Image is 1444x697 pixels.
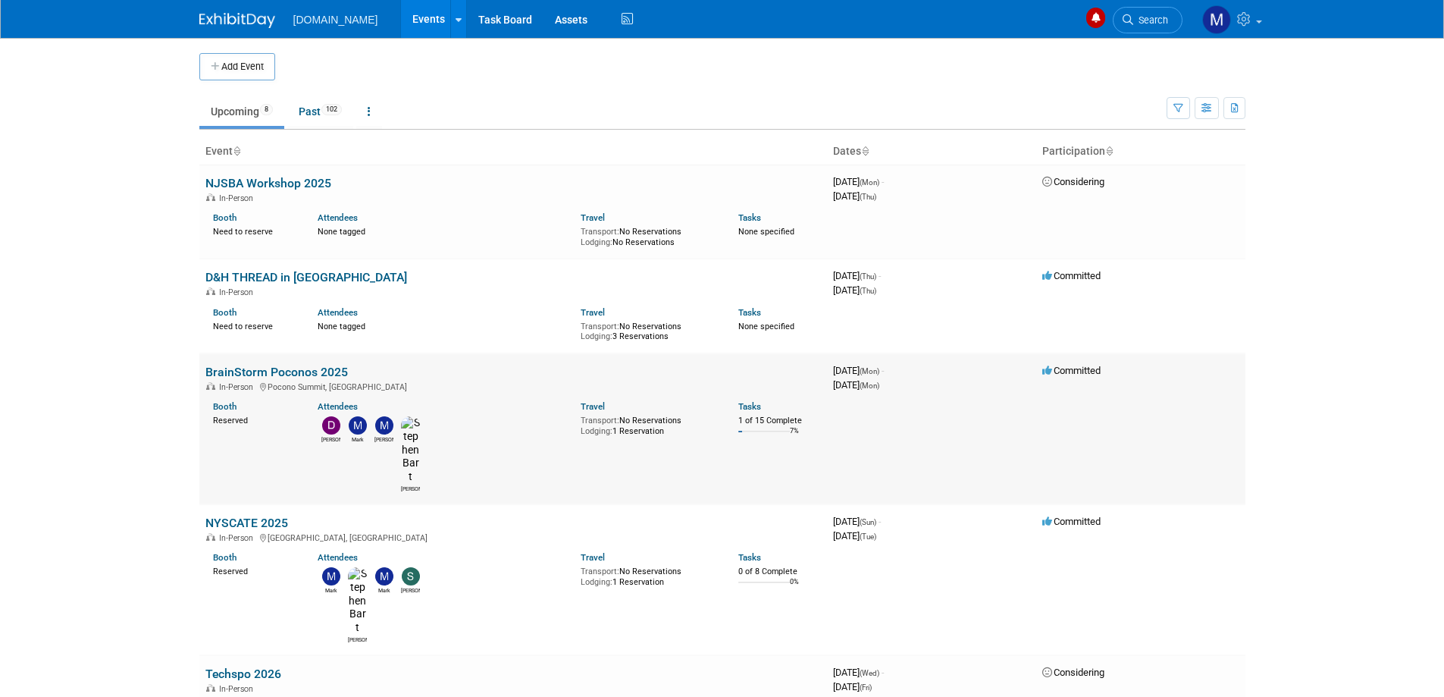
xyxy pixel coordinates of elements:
span: [DATE] [833,681,872,692]
img: In-Person Event [206,193,215,201]
span: Transport: [581,567,619,576]
a: Booth [213,401,236,412]
span: In-Person [219,193,258,203]
a: Search [1113,7,1182,33]
a: NYSCATE 2025 [205,516,288,530]
div: None tagged [318,224,569,237]
a: Sort by Event Name [233,145,240,157]
td: 7% [790,427,799,447]
div: [GEOGRAPHIC_DATA], [GEOGRAPHIC_DATA] [205,531,821,543]
a: Sort by Participation Type [1105,145,1113,157]
a: Past102 [287,97,353,126]
div: No Reservations 3 Reservations [581,319,716,342]
a: Travel [581,552,605,563]
img: Mark Triftshauser [375,567,393,586]
a: NJSBA Workshop 2025 [205,176,331,190]
span: Lodging: [581,237,612,247]
img: In-Person Event [206,287,215,295]
span: (Sun) [860,518,876,526]
div: 0 of 8 Complete [738,567,821,577]
img: Mark Menzella [322,567,340,586]
span: [DATE] [833,365,884,376]
td: 0% [790,578,799,598]
span: [DATE] [833,190,876,202]
span: Transport: [581,416,619,425]
span: (Fri) [860,683,872,692]
div: None tagged [318,319,569,332]
span: (Thu) [860,272,876,281]
div: 1 of 15 Complete [738,416,821,426]
span: Considering [1042,176,1104,187]
a: Booth [213,552,236,563]
span: - [879,270,881,281]
span: - [882,667,884,678]
img: Stephen Bart [348,567,367,635]
a: Attendees [318,212,358,223]
span: 8 [260,104,273,115]
a: Attendees [318,552,358,563]
div: Matthew Levin [374,435,393,444]
div: Need to reserve [213,319,296,332]
img: Mark Menzella [1202,5,1231,34]
a: Travel [581,212,605,223]
div: Reserved [213,413,296,426]
a: Tasks [738,552,761,563]
div: Mark Menzella [321,586,340,595]
img: Scot Desort [402,567,420,586]
div: Reserved [213,564,296,577]
img: In-Person Event [206,684,215,692]
span: [DOMAIN_NAME] [293,14,378,26]
img: In-Person Event [206,533,215,541]
span: [DATE] [833,379,879,391]
span: 102 [321,104,342,115]
span: (Mon) [860,381,879,390]
a: Attendees [318,401,358,412]
img: In-Person Event [206,382,215,390]
span: (Mon) [860,178,879,187]
span: In-Person [219,287,258,297]
span: Lodging: [581,577,612,587]
img: Damien Dimino [322,416,340,435]
span: - [882,176,884,187]
span: In-Person [219,684,258,694]
span: Committed [1042,516,1101,527]
span: Transport: [581,227,619,237]
div: No Reservations 1 Reservation [581,413,716,436]
button: Add Event [199,53,275,80]
div: Mark Triftshauser [374,586,393,595]
span: [DATE] [833,284,876,296]
a: Techspo 2026 [205,667,281,681]
div: No Reservations 1 Reservation [581,564,716,587]
a: Tasks [738,307,761,318]
span: Lodging: [581,331,612,341]
a: Booth [213,212,236,223]
span: (Thu) [860,287,876,295]
span: (Wed) [860,669,879,677]
span: In-Person [219,533,258,543]
a: Attendees [318,307,358,318]
img: Stephen Bart [401,416,420,484]
span: None specified [738,227,794,237]
div: Scot Desort [401,586,420,595]
a: Upcoming8 [199,97,284,126]
img: Matthew Levin [375,416,393,435]
span: Committed [1042,270,1101,281]
div: Stephen Bart [348,635,367,644]
span: [DATE] [833,516,881,527]
span: Lodging: [581,426,612,436]
span: - [879,516,881,527]
div: Need to reserve [213,224,296,237]
span: None specified [738,322,794,331]
a: BrainStorm Poconos 2025 [205,365,348,379]
a: Booth [213,307,236,318]
span: Transport: [581,322,619,331]
span: (Thu) [860,193,876,201]
th: Dates [827,139,1036,165]
span: In-Person [219,382,258,392]
span: (Mon) [860,367,879,375]
span: Considering [1042,667,1104,678]
span: [DATE] [833,530,876,542]
a: Sort by Start Date [861,145,869,157]
span: [DATE] [833,667,884,678]
a: Travel [581,307,605,318]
